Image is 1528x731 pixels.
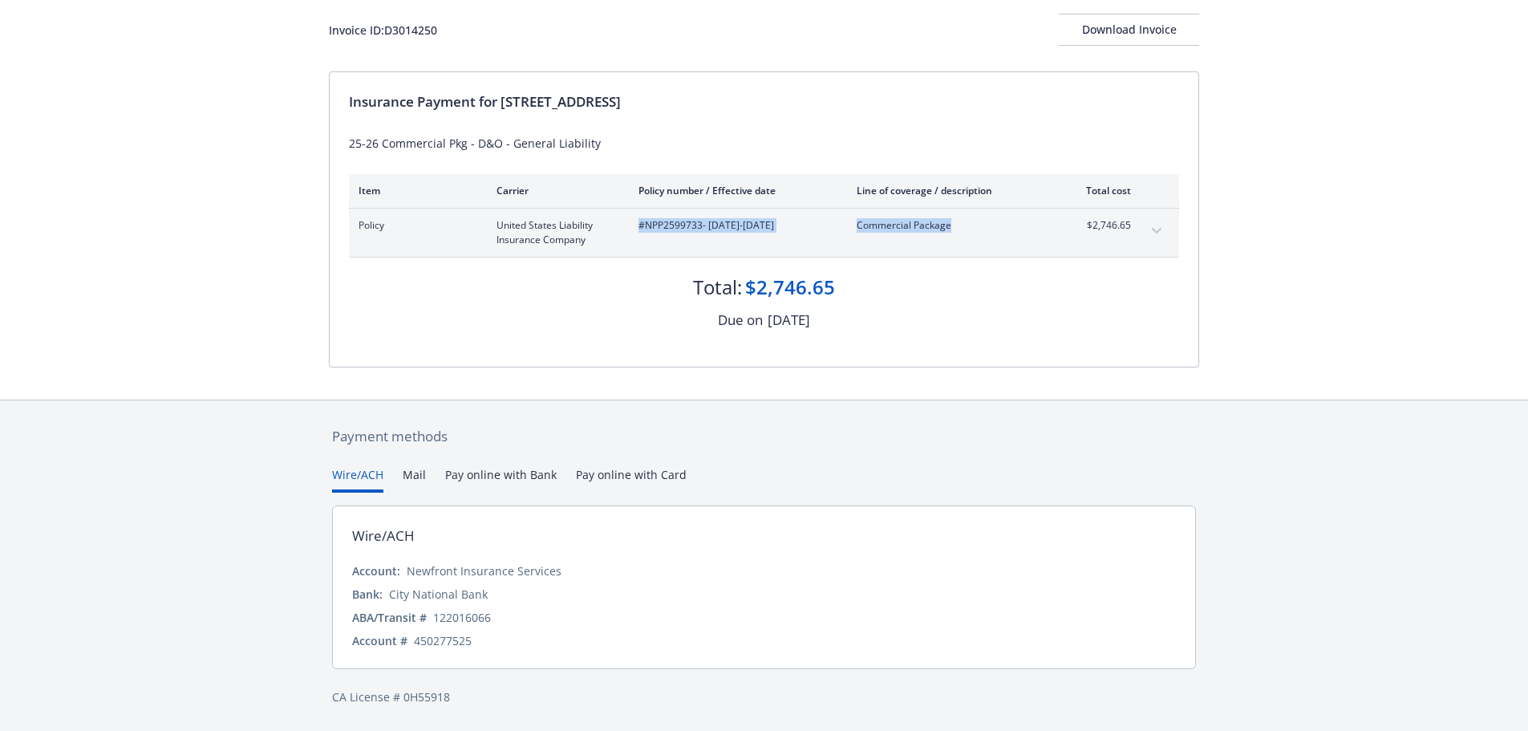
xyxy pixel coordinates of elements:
[1071,218,1131,233] span: $2,746.65
[1059,14,1199,46] button: Download Invoice
[1144,218,1169,244] button: expand content
[389,586,488,603] div: City National Bank
[445,466,557,493] button: Pay online with Bank
[349,91,1179,112] div: Insurance Payment for [STREET_ADDRESS]
[496,218,613,247] span: United States Liability Insurance Company
[433,609,491,626] div: 122016066
[352,609,427,626] div: ABA/Transit #
[329,22,437,39] div: Invoice ID: D3014250
[349,135,1179,152] div: 25-26 Commercial Pkg - D&O - General Liability
[1071,184,1131,197] div: Total cost
[718,310,763,331] div: Due on
[332,688,1196,705] div: CA License # 0H55918
[352,526,415,546] div: Wire/ACH
[857,184,1045,197] div: Line of coverage / description
[1059,14,1199,45] div: Download Invoice
[496,184,613,197] div: Carrier
[359,218,471,233] span: Policy
[349,209,1179,257] div: PolicyUnited States Liability Insurance Company#NPP2599733- [DATE]-[DATE]Commercial Package$2,746...
[576,466,687,493] button: Pay online with Card
[638,218,831,233] span: #NPP2599733 - [DATE]-[DATE]
[857,218,1045,233] span: Commercial Package
[414,632,472,649] div: 450277525
[332,466,383,493] button: Wire/ACH
[403,466,426,493] button: Mail
[407,562,561,579] div: Newfront Insurance Services
[352,562,400,579] div: Account:
[638,184,831,197] div: Policy number / Effective date
[352,632,407,649] div: Account #
[352,586,383,603] div: Bank:
[693,274,742,301] div: Total:
[768,310,810,331] div: [DATE]
[359,184,471,197] div: Item
[745,274,835,301] div: $2,746.65
[332,426,1196,447] div: Payment methods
